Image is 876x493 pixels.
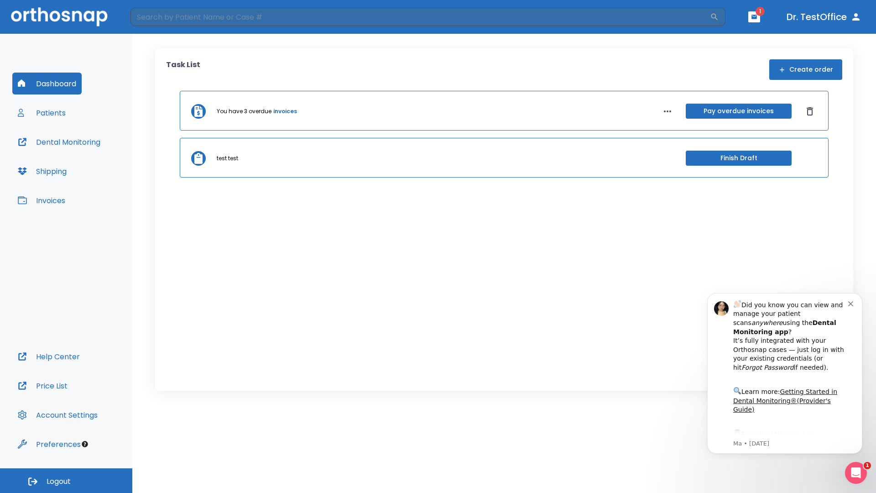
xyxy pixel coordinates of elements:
[12,131,106,153] button: Dental Monitoring
[40,155,155,163] p: Message from Ma, sent 4w ago
[130,8,710,26] input: Search by Patient Name or Case #
[803,104,817,119] button: Dismiss
[686,151,792,166] button: Finish Draft
[12,102,71,124] button: Patients
[12,375,73,397] button: Price List
[864,462,871,469] span: 1
[12,73,82,94] button: Dashboard
[12,404,103,426] button: Account Settings
[12,189,71,211] button: Invoices
[12,160,72,182] button: Shipping
[155,14,162,21] button: Dismiss notification
[40,146,121,162] a: App Store
[756,7,765,16] span: 1
[783,9,865,25] button: Dr. TestOffice
[12,346,85,367] button: Help Center
[47,477,71,487] span: Logout
[11,7,108,26] img: Orthosnap
[273,107,297,115] a: invoices
[769,59,842,80] button: Create order
[686,104,792,119] button: Pay overdue invoices
[845,462,867,484] iframe: Intercom live chat
[693,285,876,459] iframe: Intercom notifications message
[40,143,155,190] div: Download the app: | ​ Let us know if you need help getting started!
[217,107,271,115] p: You have 3 overdue
[81,440,89,448] div: Tooltip anchor
[166,59,200,80] p: Task List
[12,433,86,455] button: Preferences
[217,154,238,163] p: test test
